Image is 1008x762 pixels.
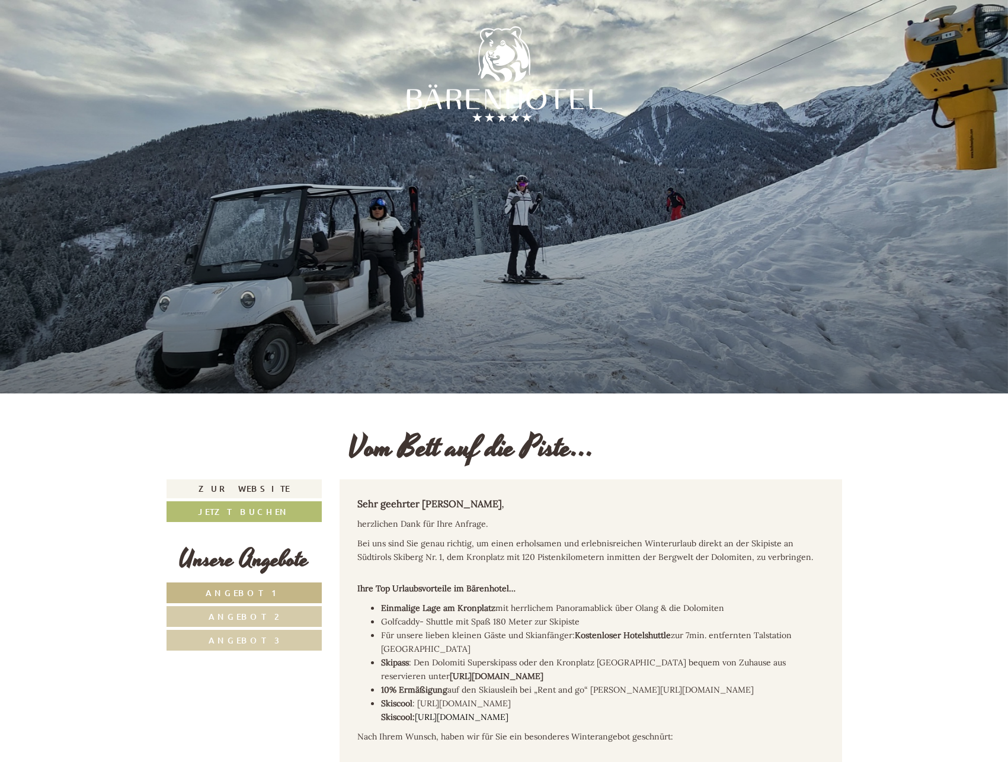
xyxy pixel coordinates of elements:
[381,657,786,681] span: : Den Dolomiti Superskipass oder den Kronplatz [GEOGRAPHIC_DATA] bequem von Zuhause aus reservier...
[381,698,511,722] span: : [URL][DOMAIN_NAME]
[357,518,488,529] span: herzlichen Dank für Ihre Anfrage.
[209,635,280,646] span: Angebot 3
[450,671,543,681] strong: [URL][DOMAIN_NAME]
[348,432,594,465] h1: Vom Bett auf die Piste...
[381,630,792,654] span: Für unsere lieben kleinen Gäste und Skianfänger: zur 7min. entfernten Talstation [GEOGRAPHIC_DATA]
[167,501,322,522] a: Jetzt buchen
[357,583,516,594] strong: Ihre Top Urlaubsvorteile im Bärenhotel…
[415,712,508,722] a: [URL][DOMAIN_NAME]
[381,657,409,668] span: Skipass
[447,684,660,695] span: auf den Skiausleih bei „Rent and go“ [PERSON_NAME]
[167,543,322,577] div: Unsere Angebote
[381,684,754,695] span: [URL][DOMAIN_NAME]
[209,611,279,622] span: Angebot 2
[575,630,671,641] strong: Kostenloser Hotelshuttle
[381,684,447,695] span: 10% Ermäßigung
[381,698,412,709] span: Skiscool
[206,587,282,598] span: Angebot 1
[357,538,813,562] span: Bei uns sind Sie genau richtig, um einen erholsamen und erlebnisreichen Winterurlaub direkt an de...
[381,712,415,722] span: Skiscool:
[381,603,495,613] span: Einmalige Lage am Kronplatz
[502,499,504,510] em: ,
[357,731,673,742] span: Nach Ihrem Wunsch, haben wir für Sie ein besonderes Winterangebot geschnürt:
[167,479,322,498] a: Zur Website
[381,616,580,627] span: Golfcaddy- Shuttle mit Spaß 180 Meter zur Skipiste
[357,498,502,510] strong: Sehr geehrter [PERSON_NAME]
[495,603,724,613] span: mit herrlichem Panoramablick über Olang & die Dolomiten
